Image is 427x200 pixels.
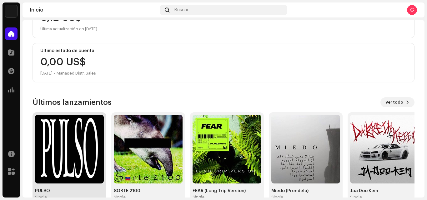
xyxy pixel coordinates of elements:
[271,188,340,193] div: Miedo (Prendela)
[193,188,261,193] div: FEAR (Long Trip Version)
[271,115,340,183] img: cc31083c-8bef-430d-8a11-af9fb3b7f84a
[114,115,183,183] img: b18daecd-3a68-482c-907a-c819992d1cad
[350,195,362,200] div: Single
[193,195,204,200] div: Single
[40,48,407,53] div: Último estado de cuenta
[5,5,18,17] img: 48257be4-38e1-423f-bf03-81300282f8d9
[30,7,157,12] div: Inicio
[35,195,47,200] div: Single
[350,115,419,183] img: a8f5f04b-644e-4b90-b10c-c59eafc0331e
[174,7,188,12] span: Buscar
[193,115,261,183] img: bd92a5ea-6d50-468f-aadd-1e6a4ee962fa
[57,70,96,77] div: Managed Distr. Sales
[407,5,417,15] div: C
[40,25,407,33] div: Última actualización en [DATE]
[350,188,419,193] div: Jaa Doo Kem
[380,97,414,107] button: Ver todo
[33,97,112,107] h3: Últimos lanzamientos
[35,115,104,183] img: 19bafa13-1e6c-4ddc-925f-4b3665b20b42
[40,70,53,77] div: [DATE]
[54,70,55,77] div: •
[35,188,104,193] div: PULSO
[385,96,403,109] span: Ver todo
[114,195,126,200] div: Single
[33,43,414,82] re-o-card-value: Último estado de cuenta
[271,195,283,200] div: Single
[114,188,183,193] div: SORTE 2100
